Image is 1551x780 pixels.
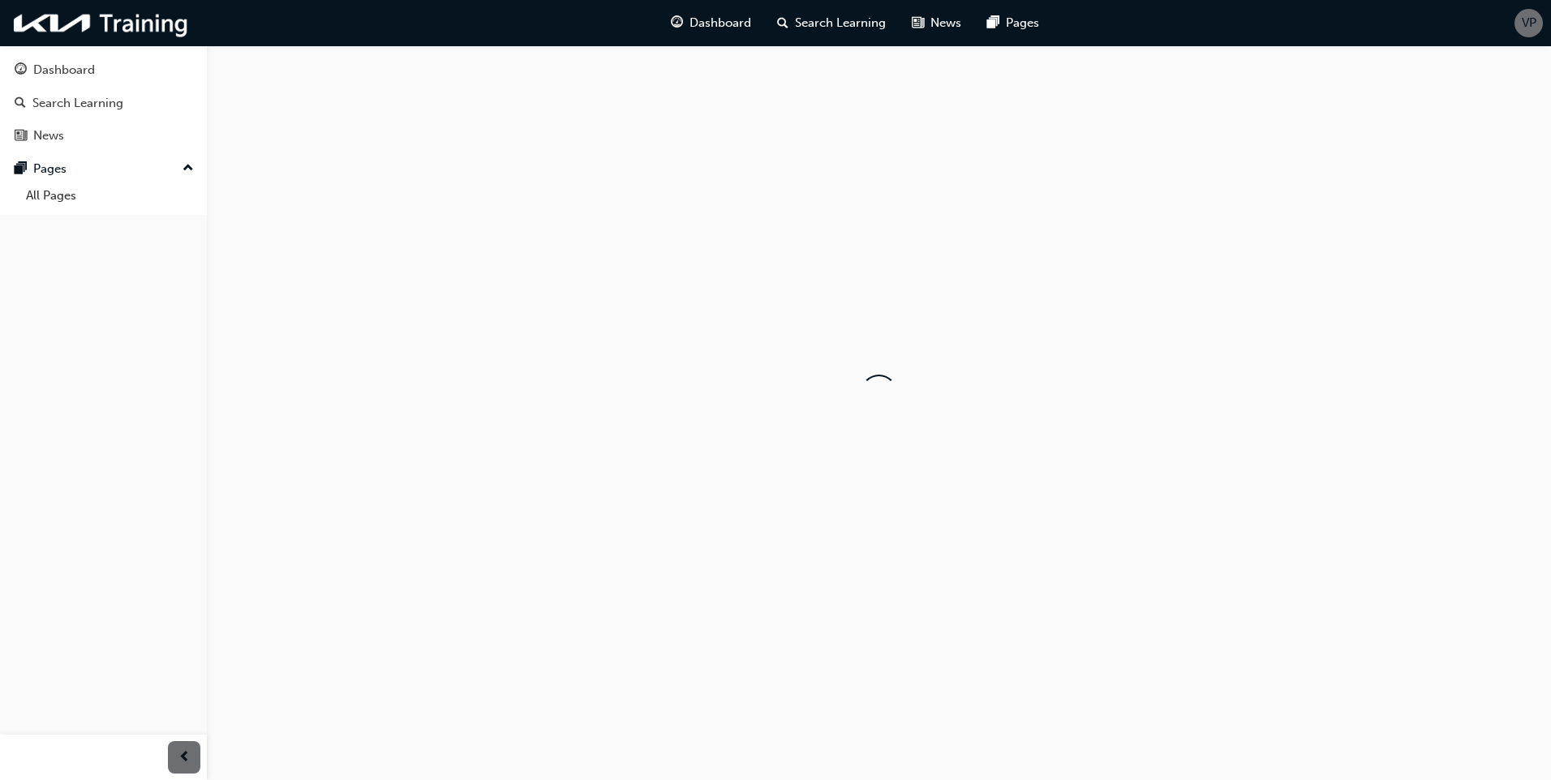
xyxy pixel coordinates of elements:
button: Pages [6,154,200,184]
a: guage-iconDashboard [658,6,764,40]
span: guage-icon [671,13,683,33]
div: Search Learning [32,94,123,113]
a: All Pages [19,183,200,208]
span: prev-icon [178,748,191,768]
span: pages-icon [987,13,999,33]
button: DashboardSearch LearningNews [6,52,200,154]
span: VP [1522,14,1536,32]
div: Pages [33,160,67,178]
span: guage-icon [15,63,27,78]
a: pages-iconPages [974,6,1052,40]
a: Dashboard [6,55,200,85]
span: news-icon [912,13,924,33]
div: Dashboard [33,61,95,79]
div: News [33,126,64,145]
span: up-icon [183,158,194,179]
button: VP [1514,9,1543,37]
a: Search Learning [6,88,200,118]
span: Pages [1006,14,1039,32]
span: Dashboard [690,14,751,32]
span: Search Learning [795,14,886,32]
span: news-icon [15,129,27,144]
a: news-iconNews [899,6,974,40]
span: pages-icon [15,162,27,177]
img: kia-training [8,6,195,40]
span: search-icon [15,96,26,111]
span: News [930,14,961,32]
a: News [6,121,200,151]
span: search-icon [777,13,788,33]
a: search-iconSearch Learning [764,6,899,40]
